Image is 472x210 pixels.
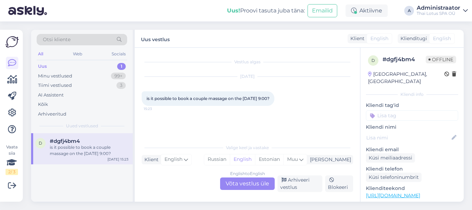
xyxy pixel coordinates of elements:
[72,49,84,58] div: Web
[38,73,72,80] div: Minu vestlused
[38,63,47,70] div: Uus
[144,106,170,111] span: 15:23
[50,138,80,144] span: #dgfj4bm4
[141,34,170,43] label: Uus vestlus
[308,4,337,17] button: Emailid
[366,124,458,131] p: Kliendi nimi
[110,49,127,58] div: Socials
[325,175,353,192] div: Blokeeri
[227,7,240,14] b: Uus!
[38,82,72,89] div: Tiimi vestlused
[346,4,388,17] div: Aktiivne
[366,201,458,208] p: Vaata edasi ...
[111,73,126,80] div: 99+
[230,171,265,177] div: English to English
[368,71,444,85] div: [GEOGRAPHIC_DATA], [GEOGRAPHIC_DATA]
[107,157,129,162] div: [DATE] 15:23
[366,146,458,153] p: Kliendi email
[417,5,468,16] a: AdministraatorThai Lotus SPA OÜ
[417,11,460,16] div: Thai Lotus SPA OÜ
[417,5,460,11] div: Administraator
[426,56,456,63] span: Offline
[366,185,458,192] p: Klienditeekond
[287,156,298,162] span: Muu
[255,154,283,165] div: Estonian
[277,175,322,192] div: Arhiveeri vestlus
[142,59,353,65] div: Vestlus algas
[66,123,98,129] span: Uued vestlused
[147,96,270,101] span: is it possible to book a couple massage on the [DATE] 9:00?
[38,101,48,108] div: Kõik
[370,35,388,42] span: English
[38,92,64,99] div: AI Assistent
[227,7,305,15] div: Proovi tasuta juba täna:
[230,154,255,165] div: English
[164,156,182,163] span: English
[366,173,422,182] div: Küsi telefoninumbrit
[142,145,353,151] div: Valige keel ja vastake
[366,134,450,141] input: Lisa nimi
[366,153,415,163] div: Küsi meiliaadressi
[371,58,375,63] span: d
[366,102,458,109] p: Kliendi tag'id
[348,35,365,42] div: Klient
[142,73,353,80] div: [DATE]
[383,55,426,64] div: # dgfj4bm4
[204,154,230,165] div: Russian
[366,165,458,173] p: Kliendi telefon
[366,91,458,98] div: Kliendi info
[6,35,19,48] img: Askly Logo
[117,63,126,70] div: 1
[43,36,70,43] span: Otsi kliente
[220,177,275,190] div: Võta vestlus üle
[398,35,427,42] div: Klienditugi
[366,110,458,121] input: Lisa tag
[307,156,351,163] div: [PERSON_NAME]
[6,169,18,175] div: 2 / 3
[50,144,129,157] div: is it possible to book a couple massage on the [DATE] 9:00?
[37,49,45,58] div: All
[116,82,126,89] div: 3
[366,192,420,199] a: [URL][DOMAIN_NAME]
[404,6,414,16] div: A
[39,140,42,146] span: d
[38,111,66,118] div: Arhiveeritud
[433,35,451,42] span: English
[142,156,159,163] div: Klient
[6,144,18,175] div: Vaata siia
